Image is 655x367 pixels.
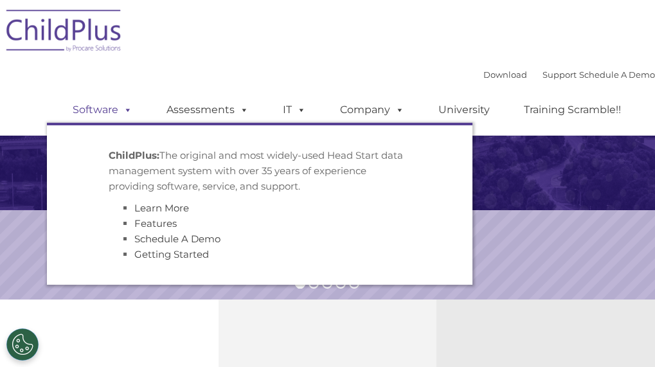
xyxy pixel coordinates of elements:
[483,69,527,80] a: Download
[579,69,655,80] a: Schedule A Demo
[134,202,189,214] a: Learn More
[543,69,577,80] a: Support
[511,97,634,123] a: Training Scramble!!
[109,149,159,161] strong: ChildPlus:
[327,97,417,123] a: Company
[154,97,262,123] a: Assessments
[6,328,39,361] button: Cookies Settings
[483,69,655,80] font: |
[134,233,220,245] a: Schedule A Demo
[134,217,177,229] a: Features
[426,97,503,123] a: University
[270,97,319,123] a: IT
[134,248,209,260] a: Getting Started
[109,148,411,194] p: The original and most widely-used Head Start data management system with over 35 years of experie...
[60,97,145,123] a: Software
